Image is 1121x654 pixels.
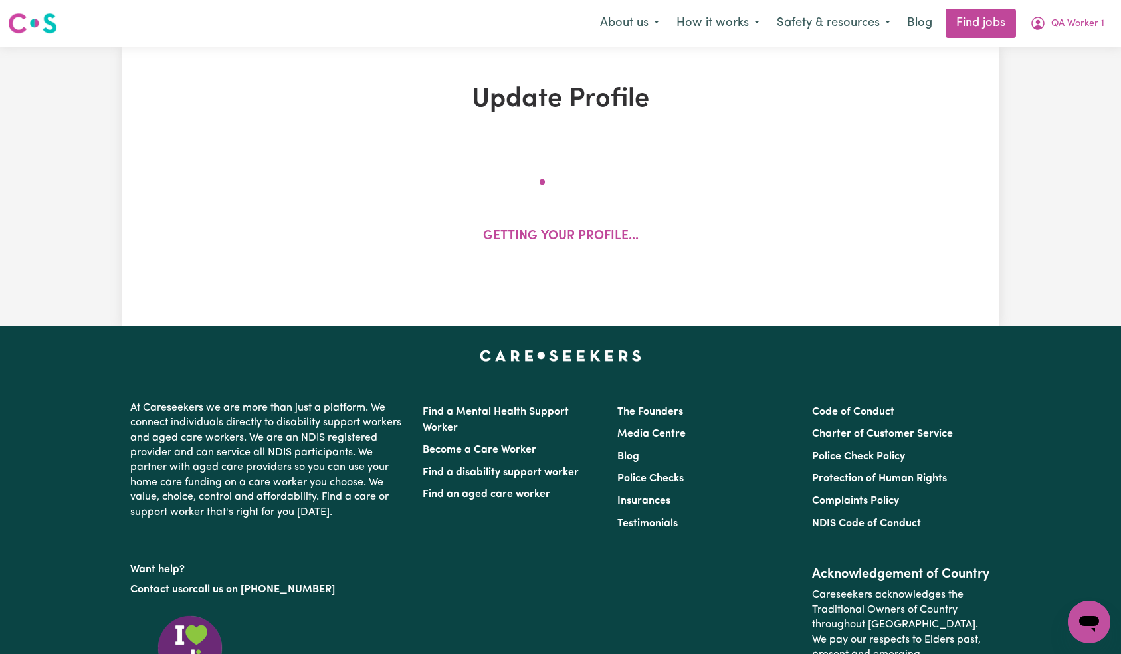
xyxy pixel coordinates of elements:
p: At Careseekers we are more than just a platform. We connect individuals directly to disability su... [130,395,407,525]
button: About us [591,9,668,37]
a: Blog [899,9,940,38]
a: Police Checks [617,473,684,484]
h1: Update Profile [276,84,845,116]
button: How it works [668,9,768,37]
a: Insurances [617,496,670,506]
a: Complaints Policy [812,496,899,506]
a: Find a Mental Health Support Worker [423,407,569,433]
a: Code of Conduct [812,407,894,417]
a: Testimonials [617,518,678,529]
a: Protection of Human Rights [812,473,947,484]
a: Blog [617,451,639,462]
a: Careseekers home page [480,350,641,361]
span: QA Worker 1 [1051,17,1104,31]
a: Find a disability support worker [423,467,579,478]
a: call us on [PHONE_NUMBER] [193,584,335,595]
a: Become a Care Worker [423,445,536,455]
p: Want help? [130,557,407,577]
a: Charter of Customer Service [812,429,953,439]
a: Careseekers logo [8,8,57,39]
a: The Founders [617,407,683,417]
a: NDIS Code of Conduct [812,518,921,529]
p: Getting your profile... [483,227,639,247]
img: Careseekers logo [8,11,57,35]
a: Find an aged care worker [423,489,550,500]
h2: Acknowledgement of Country [812,566,991,582]
a: Contact us [130,584,183,595]
button: Safety & resources [768,9,899,37]
iframe: Button to launch messaging window [1068,601,1110,643]
button: My Account [1021,9,1113,37]
a: Find jobs [946,9,1016,38]
p: or [130,577,407,602]
a: Police Check Policy [812,451,905,462]
a: Media Centre [617,429,686,439]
